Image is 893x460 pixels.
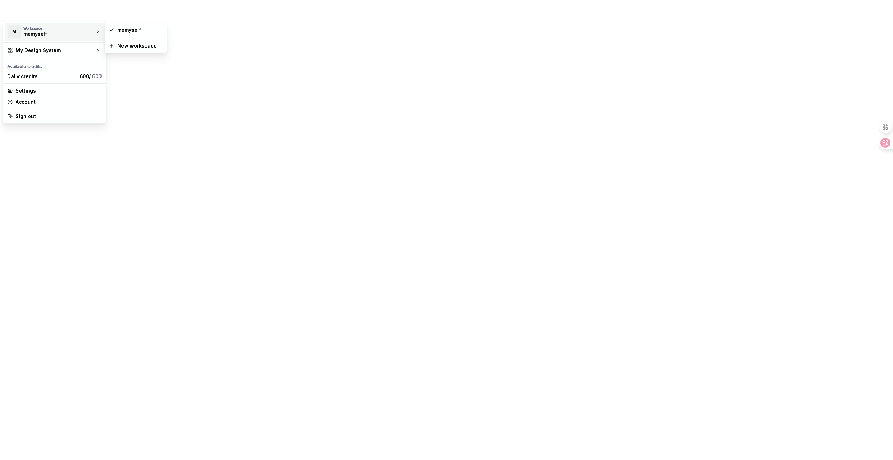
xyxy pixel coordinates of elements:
[16,47,95,54] div: My Design System
[8,25,21,38] div: M
[117,42,163,49] div: New workspace
[23,30,83,37] div: memyself
[7,73,77,80] div: Daily credits
[16,113,102,120] div: Sign out
[92,73,102,79] span: 600
[16,98,102,105] div: Account
[80,73,102,79] span: 600 /
[117,27,163,34] div: memyself
[23,26,95,30] div: Workspace
[5,60,104,71] div: Available credits
[16,87,102,94] div: Settings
